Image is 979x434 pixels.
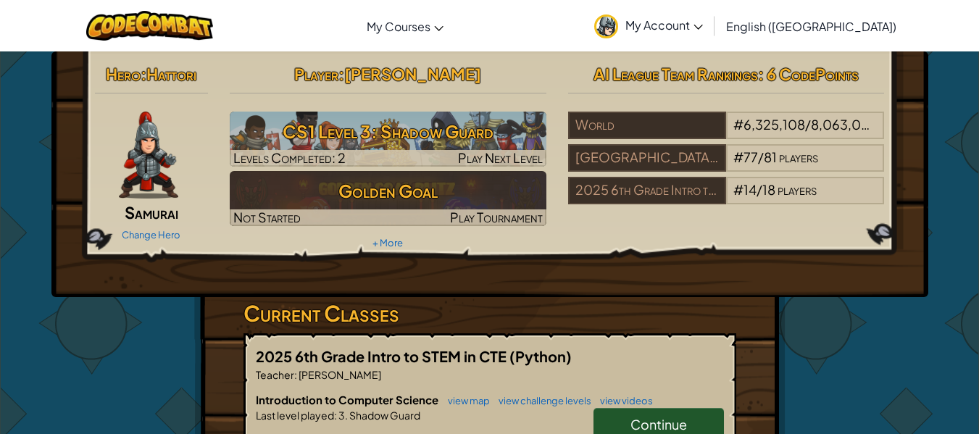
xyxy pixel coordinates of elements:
[230,171,546,226] a: Golden GoalNot StartedPlay Tournament
[230,171,546,226] img: Golden Goal
[367,19,430,34] span: My Courses
[778,181,817,198] span: players
[230,175,546,207] h3: Golden Goal
[141,64,146,84] span: :
[243,297,736,330] h3: Current Classes
[568,144,726,172] div: [GEOGRAPHIC_DATA] 54 4
[568,125,885,142] a: World#6,325,108/8,063,046players
[372,237,403,249] a: + More
[568,112,726,139] div: World
[764,149,777,165] span: 81
[587,3,710,49] a: My Account
[230,112,546,167] img: CS1 Level 3: Shadow Guard
[805,116,811,133] span: /
[334,409,337,422] span: :
[811,116,877,133] span: 8,063,046
[593,64,758,84] span: AI League Team Rankings
[758,149,764,165] span: /
[338,64,344,84] span: :
[719,7,904,46] a: English ([GEOGRAPHIC_DATA])
[509,347,572,365] span: (Python)
[256,368,294,381] span: Teacher
[743,149,758,165] span: 77
[879,116,918,133] span: players
[106,64,141,84] span: Hero
[762,181,775,198] span: 18
[233,149,346,166] span: Levels Completed: 2
[594,14,618,38] img: avatar
[758,64,859,84] span: : 6 CodePoints
[256,409,334,422] span: Last level played
[458,149,543,166] span: Play Next Level
[230,112,546,167] a: Play Next Level
[441,395,490,406] a: view map
[230,115,546,148] h3: CS1 Level 3: Shadow Guard
[743,116,805,133] span: 6,325,108
[256,393,441,406] span: Introduction to Computer Science
[733,181,743,198] span: #
[450,209,543,225] span: Play Tournament
[294,64,338,84] span: Player
[359,7,451,46] a: My Courses
[757,181,762,198] span: /
[733,149,743,165] span: #
[568,158,885,175] a: [GEOGRAPHIC_DATA] 54 4#77/81players
[86,11,213,41] img: CodeCombat logo
[125,202,178,222] span: Samurai
[630,416,687,433] span: Continue
[297,368,381,381] span: [PERSON_NAME]
[568,177,726,204] div: 2025 6th Grade Intro to STEM in CTE
[146,64,196,84] span: Hattori
[337,409,348,422] span: 3.
[726,19,896,34] span: English ([GEOGRAPHIC_DATA])
[491,395,591,406] a: view challenge levels
[256,347,509,365] span: 2025 6th Grade Intro to STEM in CTE
[233,209,301,225] span: Not Started
[294,368,297,381] span: :
[743,181,757,198] span: 14
[119,112,178,199] img: samurai.pose.png
[779,149,818,165] span: players
[625,17,703,33] span: My Account
[348,409,420,422] span: Shadow Guard
[122,229,180,241] a: Change Hero
[593,395,653,406] a: view videos
[733,116,743,133] span: #
[344,64,481,84] span: [PERSON_NAME]
[568,191,885,207] a: 2025 6th Grade Intro to STEM in CTE#14/18players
